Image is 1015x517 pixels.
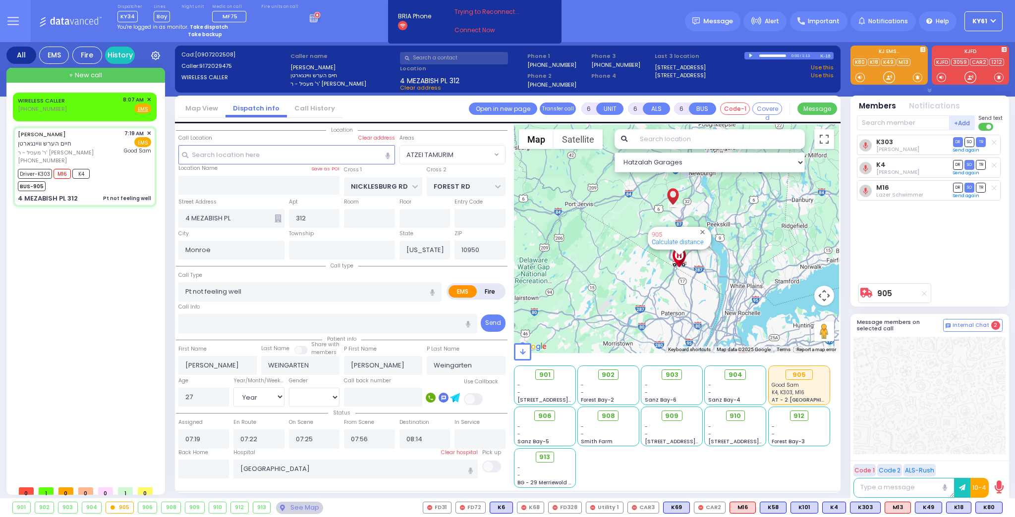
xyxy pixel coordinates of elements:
[671,248,688,267] div: Good Samaritan Hospital
[261,345,289,353] label: Last Name
[231,502,248,513] div: 912
[454,418,480,426] label: In Service
[976,183,986,192] span: TR
[964,183,974,192] span: SO
[772,423,775,430] span: -
[72,47,102,64] div: Fire
[859,101,896,112] button: Members
[275,214,282,222] span: Other building occupants
[253,502,271,513] div: 913
[991,321,1000,330] span: 2
[18,156,67,164] span: [PHONE_NUMBER]
[18,194,78,204] div: 4 MEZABISH PL 312
[876,184,889,191] a: M16
[772,438,805,445] span: Forest Bay-3
[881,58,896,66] a: K49
[951,58,969,66] a: 3059
[786,369,813,380] div: 905
[527,72,588,80] span: Phone 2
[970,58,988,66] a: CAR2
[953,160,963,169] span: DR
[261,4,298,10] label: Fire units on call
[790,502,818,514] div: BLS
[358,134,395,142] label: Clear address
[469,103,537,115] a: Open in new page
[853,58,867,66] a: K80
[400,76,459,84] span: 4 MEZABISH PL 312
[799,50,801,61] div: /
[134,137,151,147] span: EMS
[946,502,971,514] div: K18
[975,502,1003,514] div: BLS
[897,58,910,66] a: M13
[124,130,144,137] span: 7:19 AM
[154,4,170,10] label: Lines
[708,396,740,404] span: Sanz Bay-4
[82,502,102,513] div: 904
[124,147,151,155] span: Good Sam
[344,198,359,206] label: Room
[539,370,551,380] span: 901
[772,396,845,404] span: AT - 2 [GEOGRAPHIC_DATA]
[903,464,936,476] button: ALS-Rush
[123,96,144,103] span: 8:07 AM
[400,146,492,163] span: ATZEI TAMURIM
[39,15,105,27] img: Logo
[645,423,648,430] span: -
[18,169,52,179] span: Driver-K303
[793,411,804,421] span: 912
[752,103,782,115] button: Covered
[18,181,46,191] span: BUS-905
[943,319,1003,332] button: Internal Chat 2
[548,502,582,514] div: FD328
[19,487,34,495] span: 0
[516,340,549,353] a: Open this area in Google Maps (opens a new window)
[117,11,138,22] span: KY34
[178,271,202,279] label: Call Type
[98,487,113,495] span: 0
[406,150,453,160] span: ATZEI TAMURIM
[772,381,799,389] span: Good Sam
[772,430,775,438] span: -
[290,80,396,88] label: ר' מעכיל - ר' [PERSON_NAME]
[581,389,584,396] span: -
[521,505,526,510] img: red-radio-icon.svg
[490,502,513,514] div: K6
[233,418,256,426] label: En Route
[178,198,217,206] label: Street Address
[645,430,648,438] span: -
[772,389,804,396] span: K4, K303, M16
[482,449,501,457] label: Pick up
[454,7,533,16] span: Trying to Reconnect...
[581,423,584,430] span: -
[822,502,846,514] div: K4
[517,471,520,479] span: -
[427,166,447,174] label: Cross 2
[399,145,506,164] span: ATZEI TAMURIM
[652,231,662,238] a: 905
[814,286,834,306] button: Map camera controls
[399,134,414,142] label: Areas
[178,377,188,385] label: Age
[730,502,756,514] div: M16
[791,50,800,61] div: 0:00
[326,262,358,269] span: Call type
[539,452,550,462] span: 913
[876,146,919,153] span: Chemy Schaffer
[427,505,432,510] img: red-radio-icon.svg
[490,502,513,514] div: BLS
[989,58,1004,66] a: 1212
[287,103,342,113] a: Call History
[790,502,818,514] div: K101
[692,17,700,25] img: message.svg
[645,381,648,389] span: -
[953,170,979,176] a: Send again
[455,502,486,514] div: FD72
[666,370,678,380] span: 903
[449,285,477,298] label: EMS
[760,502,787,514] div: BLS
[591,72,652,80] span: Phone 4
[694,502,726,514] div: CAR2
[850,502,881,514] div: BLS
[964,11,1003,31] button: KY61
